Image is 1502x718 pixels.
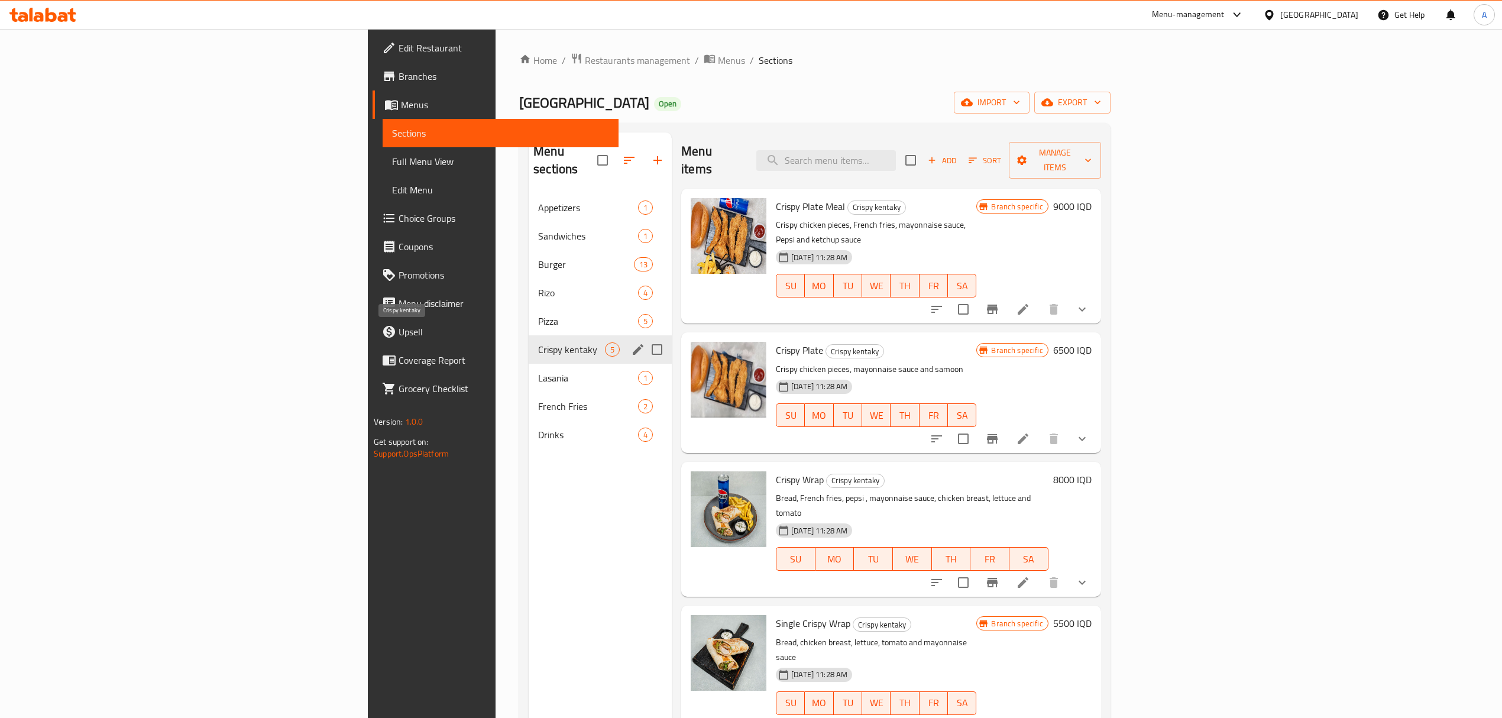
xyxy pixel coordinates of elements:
div: Drinks [538,428,638,442]
span: Crispy kentaky [827,474,884,487]
button: MO [815,547,854,571]
svg: Show Choices [1075,302,1089,316]
span: FR [924,277,943,295]
a: Upsell [373,318,619,346]
button: SU [776,403,805,427]
nav: breadcrumb [519,53,1111,68]
span: SA [953,407,972,424]
svg: Show Choices [1075,575,1089,590]
span: Select section [898,148,923,173]
button: TH [891,403,919,427]
span: import [963,95,1020,110]
span: TH [937,551,966,568]
a: Coverage Report [373,346,619,374]
button: Add [923,151,961,170]
span: Burger [538,257,634,271]
span: WE [867,277,886,295]
img: Crispy Plate Meal [691,198,766,274]
span: Promotions [399,268,609,282]
span: TH [895,277,914,295]
button: SA [1009,547,1048,571]
h6: 5500 IQD [1053,615,1092,632]
span: FR [975,551,1005,568]
span: TH [895,694,914,711]
span: Pizza [538,314,638,328]
span: Branches [399,69,609,83]
span: Choice Groups [399,211,609,225]
a: Menus [704,53,745,68]
a: Edit Restaurant [373,34,619,62]
span: [DATE] 11:28 AM [786,525,852,536]
div: [GEOGRAPHIC_DATA] [1280,8,1358,21]
span: 1 [639,231,652,242]
button: TU [834,403,862,427]
span: Crispy kentaky [538,342,605,357]
div: items [634,257,653,271]
span: French Fries [538,399,638,413]
span: SA [953,694,972,711]
span: Coupons [399,240,609,254]
h6: 6500 IQD [1053,342,1092,358]
span: SU [781,277,800,295]
button: MO [805,691,833,715]
span: 1.0.0 [405,414,423,429]
div: items [638,428,653,442]
span: SU [781,407,800,424]
a: Choice Groups [373,204,619,232]
span: Crispy kentaky [853,618,911,632]
span: Branch specific [986,201,1047,212]
span: Get support on: [374,434,428,449]
h2: Menu items [681,143,742,178]
li: / [750,53,754,67]
span: Open [654,99,681,109]
button: Add section [643,146,672,174]
p: Bread, French fries, pepsi , mayonnaise sauce, chicken breast, lettuce and tomato [776,491,1048,520]
span: Sort sections [615,146,643,174]
div: Open [654,97,681,111]
a: Edit Menu [383,176,619,204]
div: Drinks4 [529,421,672,449]
span: Version: [374,414,403,429]
span: Lasania [538,371,638,385]
div: items [638,314,653,328]
div: Crispy kentaky5edit [529,335,672,364]
span: WE [867,407,886,424]
span: MO [810,277,828,295]
button: show more [1068,425,1096,453]
button: WE [862,403,891,427]
span: SA [1014,551,1044,568]
span: MO [810,407,828,424]
button: SA [948,274,976,297]
button: delete [1040,425,1068,453]
span: Upsell [399,325,609,339]
button: export [1034,92,1111,114]
nav: Menu sections [529,189,672,454]
span: Sandwiches [538,229,638,243]
span: SA [953,277,972,295]
span: 2 [639,401,652,412]
button: WE [862,274,891,297]
div: items [638,399,653,413]
button: delete [1040,568,1068,597]
button: Manage items [1009,142,1101,179]
span: Add item [923,151,961,170]
span: Crispy Wrap [776,471,824,489]
a: Full Menu View [383,147,619,176]
span: Single Crispy Wrap [776,614,850,632]
span: Sections [392,126,609,140]
span: TU [839,407,857,424]
div: Appetizers1 [529,193,672,222]
span: Sort [969,154,1001,167]
button: edit [629,341,647,358]
span: Restaurants management [585,53,690,67]
div: items [605,342,620,357]
div: items [638,229,653,243]
button: Branch-specific-item [978,425,1006,453]
button: Branch-specific-item [978,568,1006,597]
span: Crispy Plate [776,341,823,359]
span: Edit Menu [392,183,609,197]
